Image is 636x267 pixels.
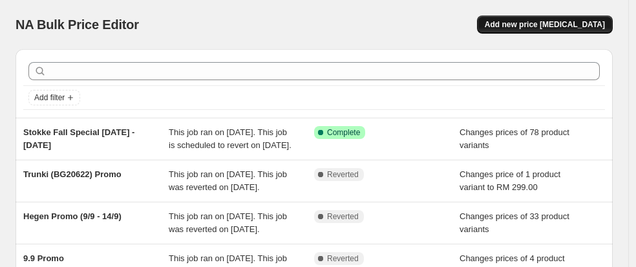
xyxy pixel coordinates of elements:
[477,16,613,34] button: Add new price [MEDICAL_DATA]
[460,127,569,150] span: Changes prices of 78 product variants
[23,211,122,221] span: Hegen Promo (9/9 - 14/9)
[34,92,65,103] span: Add filter
[327,253,359,264] span: Reverted
[460,211,569,234] span: Changes prices of 33 product variants
[327,127,360,138] span: Complete
[28,90,80,105] button: Add filter
[169,169,287,192] span: This job ran on [DATE]. This job was reverted on [DATE].
[169,211,287,234] span: This job ran on [DATE]. This job was reverted on [DATE].
[485,19,605,30] span: Add new price [MEDICAL_DATA]
[16,17,139,32] span: NA Bulk Price Editor
[460,169,560,192] span: Changes price of 1 product variant to RM 299.00
[23,127,134,150] span: Stokke Fall Special [DATE] - [DATE]
[327,169,359,180] span: Reverted
[327,211,359,222] span: Reverted
[169,127,291,150] span: This job ran on [DATE]. This job is scheduled to revert on [DATE].
[23,169,122,179] span: Trunki (BG20622) Promo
